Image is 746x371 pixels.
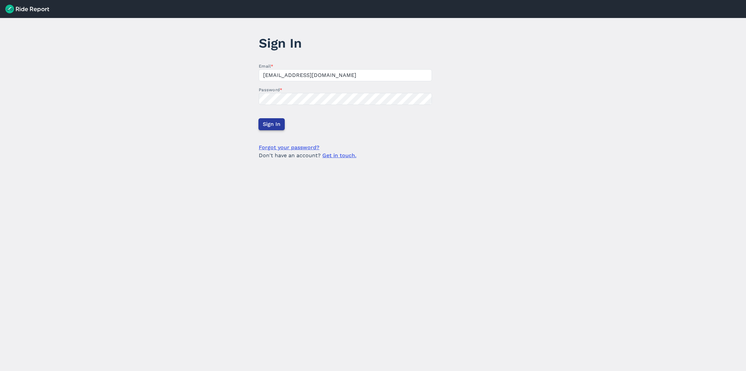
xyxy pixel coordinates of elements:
img: Ride Report [5,5,49,13]
span: Sign In [263,120,280,128]
a: Get in touch. [322,152,356,159]
label: Password [259,87,432,93]
a: Forgot your password? [259,144,319,152]
h1: Sign In [259,34,432,52]
button: Sign In [258,118,285,130]
span: Don't have an account? [259,152,356,160]
label: Email [259,63,432,69]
